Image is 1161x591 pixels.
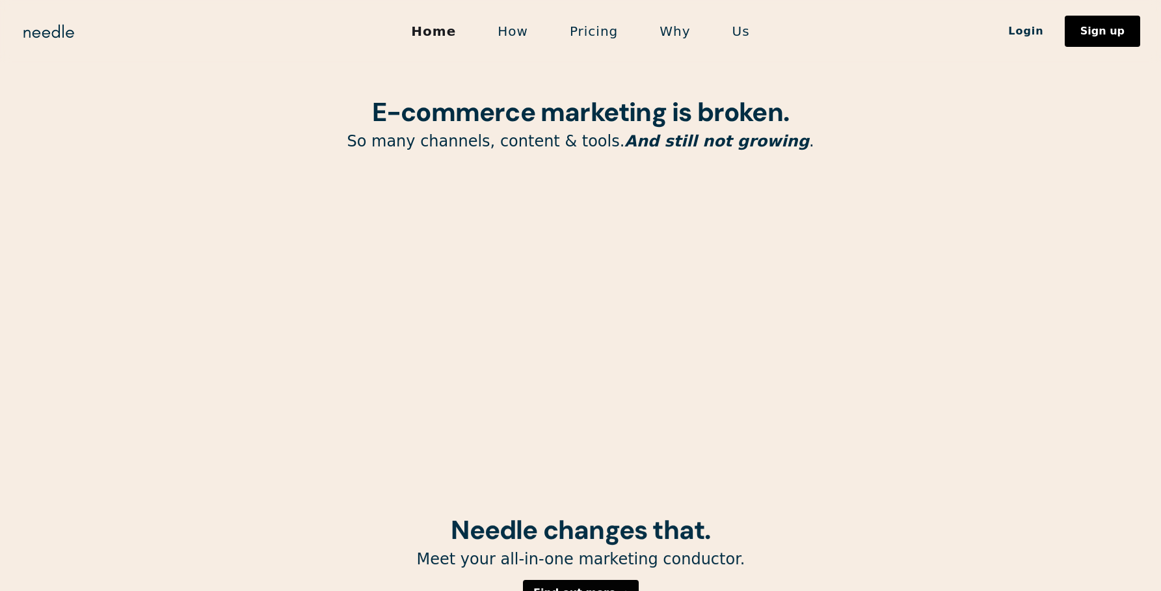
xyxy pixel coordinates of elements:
div: Sign up [1080,26,1125,36]
a: Us [712,18,771,45]
em: And still not growing [624,132,809,150]
p: Meet your all-in-one marketing conductor. [249,549,913,570]
strong: Needle changes that. [451,513,710,547]
a: Pricing [549,18,639,45]
a: Why [639,18,711,45]
p: So many channels, content & tools. . [249,131,913,152]
a: Home [390,18,477,45]
a: Sign up [1065,16,1140,47]
a: How [477,18,549,45]
strong: E-commerce marketing is broken. [372,95,789,129]
a: Login [987,20,1065,42]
